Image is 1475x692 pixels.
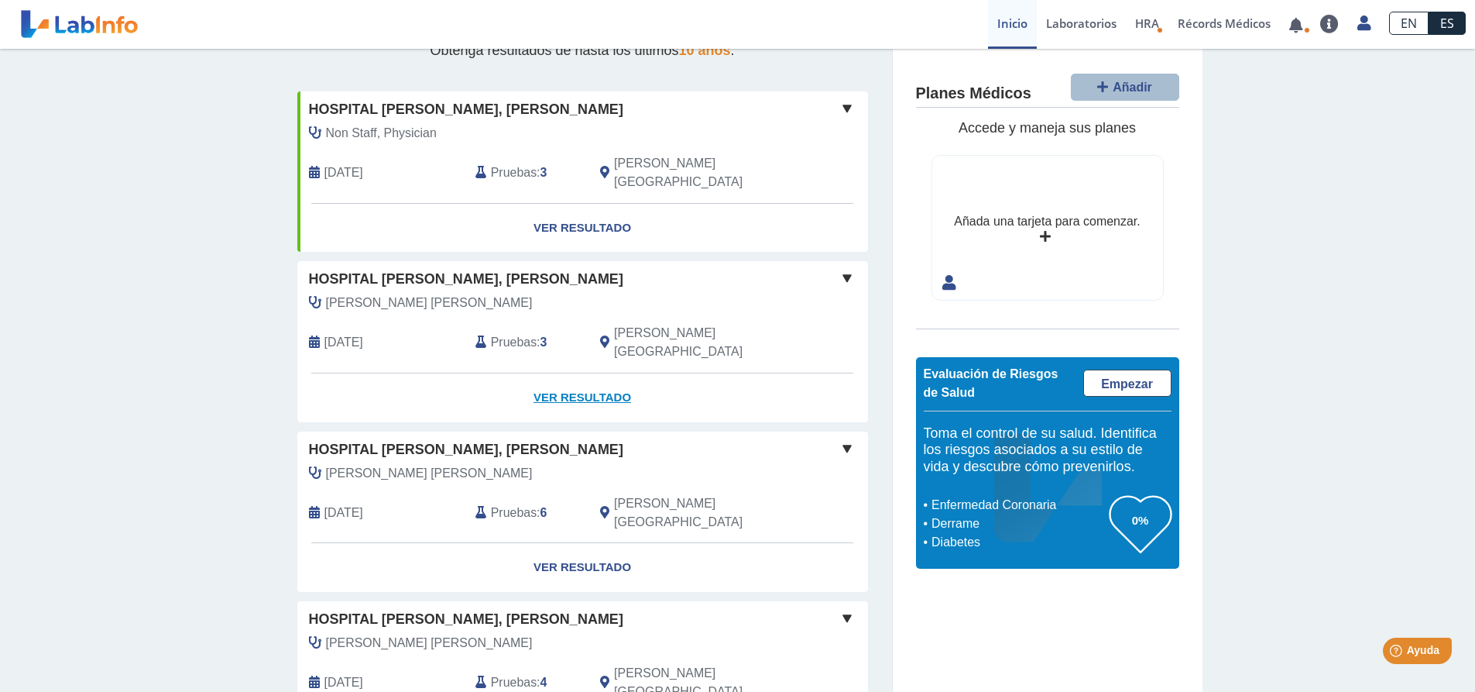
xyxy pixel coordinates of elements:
span: Ponce, PR [614,154,785,191]
b: 6 [540,506,547,519]
a: Empezar [1083,370,1171,397]
li: Enfermedad Coronaria [928,496,1110,515]
span: Pruebas [491,673,537,692]
span: 10 años [679,43,731,58]
a: Ver Resultado [297,374,868,422]
span: Hospital [PERSON_NAME], [PERSON_NAME] [309,439,623,460]
span: 2025-07-28 [324,673,363,692]
b: 3 [540,166,547,179]
span: Accede y maneja sus planes [959,120,1136,136]
div: Añada una tarjeta para comenzar. [954,212,1140,231]
span: Hospital [PERSON_NAME], [PERSON_NAME] [309,269,623,290]
span: Munoz Saldana, Emilly [326,634,533,652]
li: Derrame [928,515,1110,533]
span: Ponce, PR [614,324,785,361]
div: : [464,494,588,532]
span: HRA [1135,15,1159,31]
span: Hospital [PERSON_NAME], [PERSON_NAME] [309,99,623,120]
b: 4 [540,676,547,689]
span: Empezar [1101,377,1153,391]
span: Non Staff, Physician [326,124,437,143]
span: Añadir [1113,81,1152,94]
a: EN [1389,12,1429,35]
iframe: Help widget launcher [1337,632,1458,675]
span: Munoz Saldana, Emilly [326,464,533,483]
b: 3 [540,336,547,349]
span: 2025-08-13 [324,504,363,522]
div: : [464,154,588,191]
span: Pruebas [491,333,537,352]
h5: Toma el control de su salud. Identifica los riesgos asociados a su estilo de vida y descubre cómo... [924,425,1171,476]
span: Pruebas [491,164,537,182]
span: Pruebas [491,504,537,522]
button: Añadir [1071,74,1179,101]
a: Ver Resultado [297,204,868,253]
a: Ver Resultado [297,543,868,592]
a: ES [1429,12,1466,35]
span: 2025-08-07 [324,164,363,182]
span: Ponce, PR [614,494,785,532]
span: 2025-08-28 [324,333,363,352]
li: Diabetes [928,533,1110,552]
span: Obtenga resultados de hasta los últimos . [430,43,734,58]
span: Rivera Roldan, Digna [326,294,533,312]
div: : [464,324,588,361]
h4: Planes Médicos [916,84,1031,103]
span: Evaluación de Riesgos de Salud [924,367,1058,399]
span: Hospital [PERSON_NAME], [PERSON_NAME] [309,609,623,630]
h3: 0% [1110,511,1171,530]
